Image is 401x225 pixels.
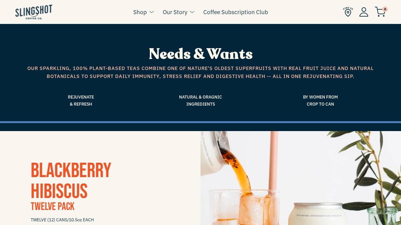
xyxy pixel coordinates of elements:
[149,44,253,64] span: Needs & Wants
[203,7,268,17] a: Coffee Subscription Club
[25,64,376,80] span: Our sparkling, 100% plant-based teas combine one of nature's oldest superfruits with real fruit j...
[25,94,136,107] span: Rejuvenate & Refresh
[375,8,386,15] a: 0
[145,94,256,107] span: Natural & Oragnic Ingredients
[359,7,368,17] img: Account
[31,158,111,204] a: Blackberry Hibiscus
[163,7,187,17] a: Our Story
[265,94,376,107] span: By Women From Crop to Can
[375,7,386,17] img: cart
[382,6,388,12] span: 0
[343,7,353,17] img: Find Us
[31,200,74,213] span: Twelve Pack
[133,7,147,17] a: Shop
